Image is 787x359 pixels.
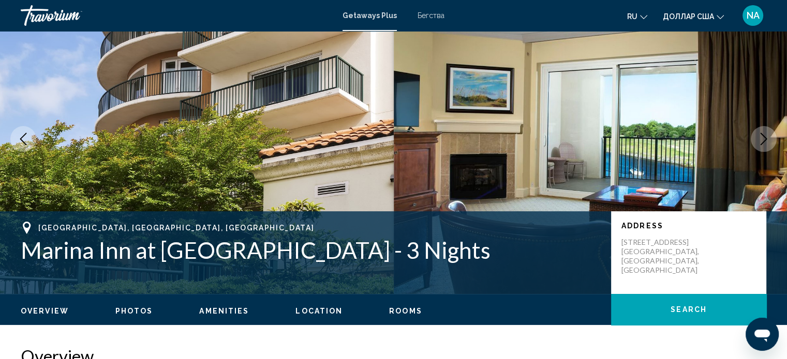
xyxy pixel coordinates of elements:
[21,306,69,316] button: Overview
[389,307,422,315] span: Rooms
[199,307,249,315] span: Amenities
[746,318,779,351] iframe: Кнопка для запуска окна сообщений
[295,306,343,316] button: Location
[627,12,637,21] font: ru
[295,307,343,315] span: Location
[115,306,153,316] button: Photos
[671,306,707,314] span: Search
[10,126,36,152] button: Previous image
[747,10,760,21] font: NA
[663,12,714,21] font: доллар США
[751,126,777,152] button: Next image
[621,222,756,230] p: Address
[627,9,647,24] button: Изменить язык
[199,306,249,316] button: Amenities
[389,306,422,316] button: Rooms
[343,11,397,20] a: Getaways Plus
[418,11,444,20] a: Бегства
[38,224,314,232] span: [GEOGRAPHIC_DATA], [GEOGRAPHIC_DATA], [GEOGRAPHIC_DATA]
[21,307,69,315] span: Overview
[739,5,766,26] button: Меню пользователя
[21,5,332,26] a: Травориум
[611,294,766,325] button: Search
[663,9,724,24] button: Изменить валюту
[21,237,601,263] h1: Marina Inn at [GEOGRAPHIC_DATA] - 3 Nights
[621,238,704,275] p: [STREET_ADDRESS] [GEOGRAPHIC_DATA], [GEOGRAPHIC_DATA], [GEOGRAPHIC_DATA]
[115,307,153,315] span: Photos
